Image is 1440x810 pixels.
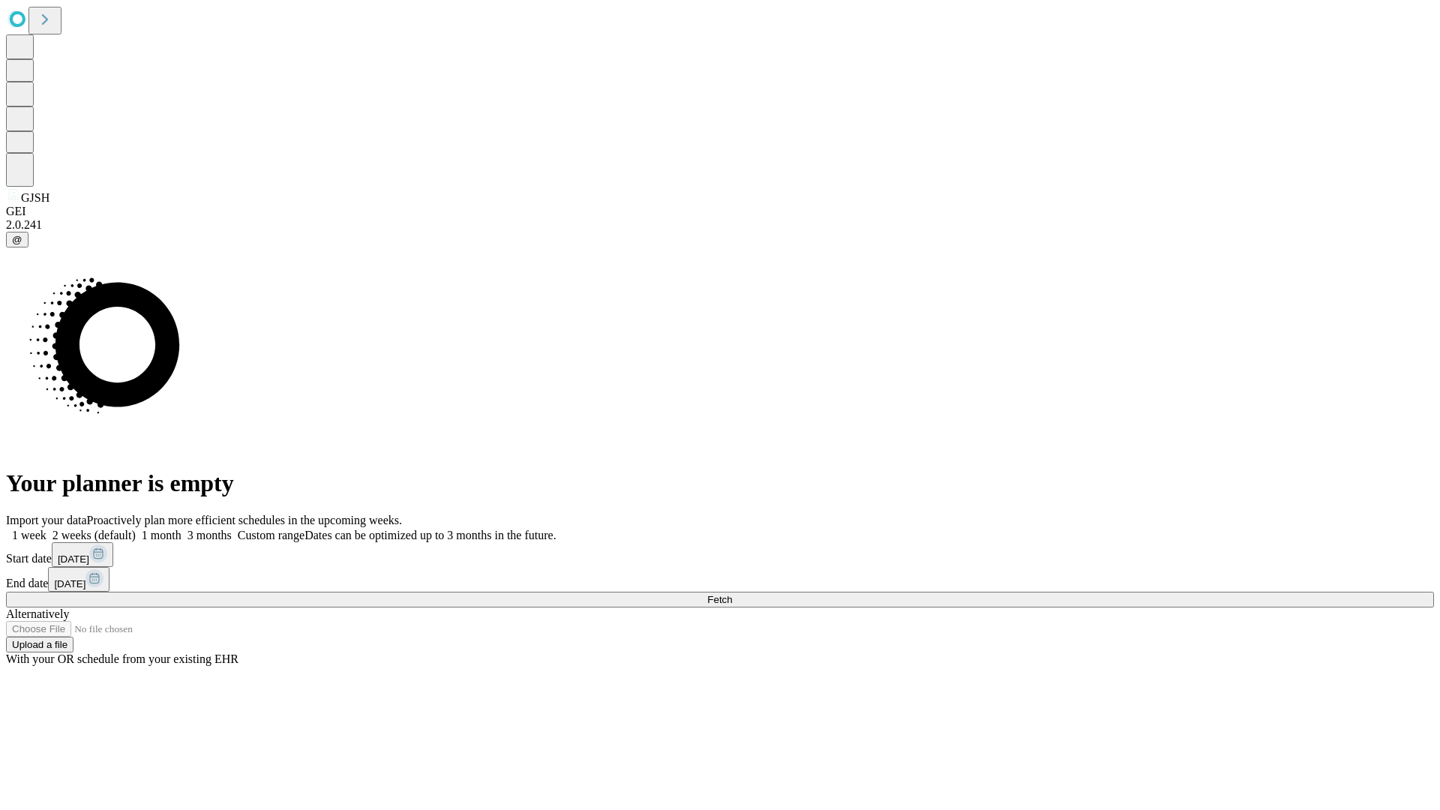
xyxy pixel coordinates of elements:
span: 3 months [187,529,232,541]
div: 2.0.241 [6,218,1434,232]
span: GJSH [21,191,49,204]
span: 2 weeks (default) [52,529,136,541]
span: [DATE] [54,578,85,589]
div: Start date [6,542,1434,567]
span: Custom range [238,529,304,541]
span: @ [12,234,22,245]
span: Proactively plan more efficient schedules in the upcoming weeks. [87,514,402,526]
span: Alternatively [6,607,69,620]
span: [DATE] [58,553,89,565]
button: Upload a file [6,637,73,652]
span: Fetch [707,594,732,605]
button: @ [6,232,28,247]
h1: Your planner is empty [6,469,1434,497]
span: With your OR schedule from your existing EHR [6,652,238,665]
div: End date [6,567,1434,592]
button: [DATE] [52,542,113,567]
div: GEI [6,205,1434,218]
span: Dates can be optimized up to 3 months in the future. [304,529,556,541]
span: 1 week [12,529,46,541]
button: [DATE] [48,567,109,592]
span: Import your data [6,514,87,526]
span: 1 month [142,529,181,541]
button: Fetch [6,592,1434,607]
